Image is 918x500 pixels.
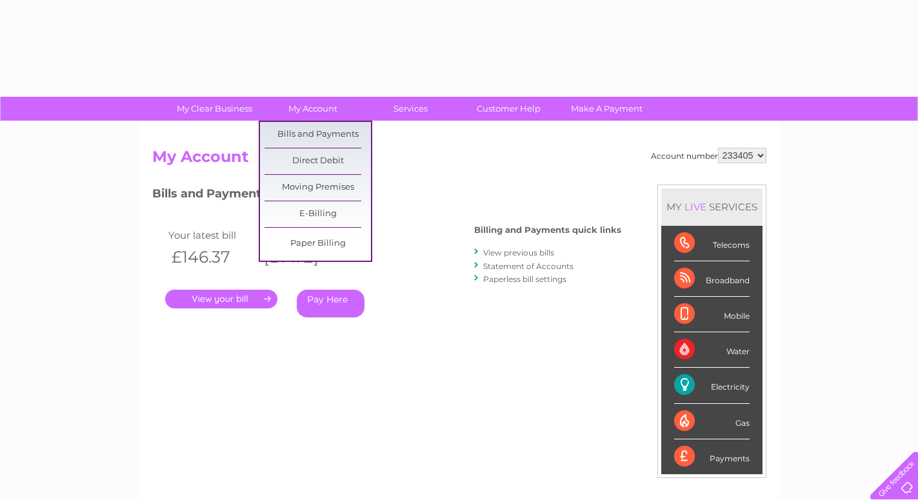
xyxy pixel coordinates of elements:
[651,148,766,163] div: Account number
[165,290,277,308] a: .
[674,439,750,474] div: Payments
[661,188,763,225] div: MY SERVICES
[264,148,371,174] a: Direct Debit
[264,175,371,201] a: Moving Premises
[152,185,621,207] h3: Bills and Payments
[259,97,366,121] a: My Account
[554,97,660,121] a: Make A Payment
[257,226,350,244] td: Invoice date
[161,97,268,121] a: My Clear Business
[483,248,554,257] a: View previous bills
[297,290,364,317] a: Pay Here
[483,261,574,271] a: Statement of Accounts
[474,225,621,235] h4: Billing and Payments quick links
[674,261,750,297] div: Broadband
[674,368,750,403] div: Electricity
[674,332,750,368] div: Water
[264,231,371,257] a: Paper Billing
[152,148,766,172] h2: My Account
[264,201,371,227] a: E-Billing
[165,244,258,270] th: £146.37
[674,226,750,261] div: Telecoms
[264,122,371,148] a: Bills and Payments
[483,274,566,284] a: Paperless bill settings
[257,244,350,270] th: [DATE]
[165,226,258,244] td: Your latest bill
[455,97,562,121] a: Customer Help
[682,201,709,213] div: LIVE
[674,297,750,332] div: Mobile
[674,404,750,439] div: Gas
[357,97,464,121] a: Services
